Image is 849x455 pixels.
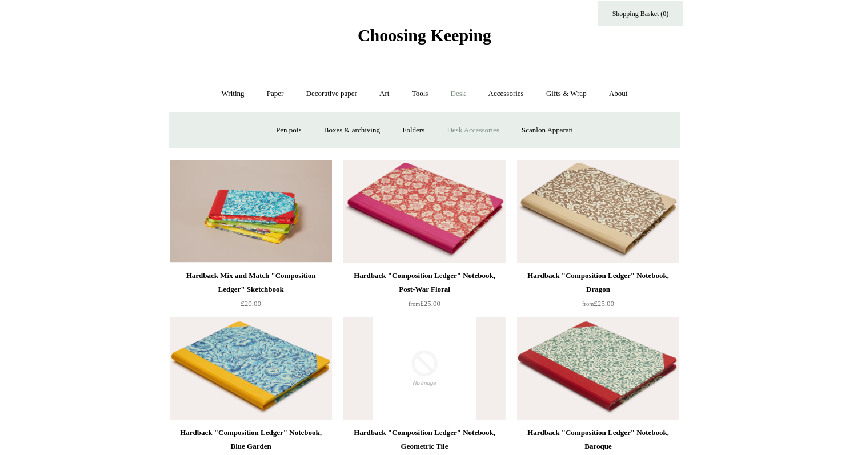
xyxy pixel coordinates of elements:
[346,269,503,296] div: Hardback "Composition Ledger" Notebook, Post-War Floral
[343,160,506,263] a: Hardback "Composition Ledger" Notebook, Post-War Floral Hardback "Composition Ledger" Notebook, P...
[369,79,399,109] a: Art
[520,269,676,296] div: Hardback "Composition Ledger" Notebook, Dragon
[358,35,491,43] a: Choosing Keeping
[314,115,390,146] a: Boxes & archiving
[511,115,583,146] a: Scanlon Apparati
[343,269,506,316] a: Hardback "Composition Ledger" Notebook, Post-War Floral from£25.00
[599,79,638,109] a: About
[296,79,367,109] a: Decorative paper
[409,301,420,307] span: from
[517,160,679,263] a: Hardback "Composition Ledger" Notebook, Dragon Hardback "Composition Ledger" Notebook, Dragon
[409,299,440,308] span: £25.00
[170,160,332,263] img: Hardback Mix and Match "Composition Ledger" Sketchbook
[170,317,332,420] img: Hardback "Composition Ledger" Notebook, Blue Garden
[346,426,503,453] div: Hardback "Composition Ledger" Notebook, Geometric Tile
[343,317,506,420] img: no-image-2048-a2addb12_grande.gif
[517,317,679,420] a: Hardback "Composition Ledger" Notebook, Baroque Hardback "Composition Ledger" Notebook, Baroque
[478,79,534,109] a: Accessories
[582,301,594,307] span: from
[170,317,332,420] a: Hardback "Composition Ledger" Notebook, Blue Garden Hardback "Composition Ledger" Notebook, Blue ...
[440,79,476,109] a: Desk
[517,160,679,263] img: Hardback "Composition Ledger" Notebook, Dragon
[436,115,509,146] a: Desk Accessories
[582,299,614,308] span: £25.00
[392,115,435,146] a: Folders
[173,426,329,453] div: Hardback "Composition Ledger" Notebook, Blue Garden
[241,299,261,308] span: £20.00
[402,79,439,109] a: Tools
[170,160,332,263] a: Hardback Mix and Match "Composition Ledger" Sketchbook Hardback Mix and Match "Composition Ledger...
[358,26,491,45] span: Choosing Keeping
[520,426,676,453] div: Hardback "Composition Ledger" Notebook, Baroque
[517,269,679,316] a: Hardback "Composition Ledger" Notebook, Dragon from£25.00
[173,269,329,296] div: Hardback Mix and Match "Composition Ledger" Sketchbook
[170,269,332,316] a: Hardback Mix and Match "Composition Ledger" Sketchbook £20.00
[536,79,597,109] a: Gifts & Wrap
[598,1,683,26] a: Shopping Basket (0)
[211,79,255,109] a: Writing
[343,160,506,263] img: Hardback "Composition Ledger" Notebook, Post-War Floral
[266,115,311,146] a: Pen pots
[517,317,679,420] img: Hardback "Composition Ledger" Notebook, Baroque
[257,79,294,109] a: Paper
